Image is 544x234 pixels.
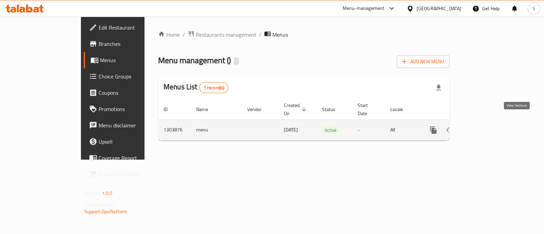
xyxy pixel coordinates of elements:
[358,101,377,118] span: Start Date
[385,120,420,140] td: All
[84,166,172,182] a: Grocery Checklist
[84,150,172,166] a: Coverage Report
[442,122,458,138] button: Change Status
[284,101,308,118] span: Created On
[430,79,447,96] div: Export file
[196,31,256,39] span: Restaurants management
[99,23,166,32] span: Edit Restaurant
[84,19,172,36] a: Edit Restaurant
[272,31,288,39] span: Menus
[158,53,231,68] span: Menu management ( )
[322,105,344,113] span: Status
[402,57,444,66] span: Add New Menu
[183,31,185,39] li: /
[532,5,535,12] span: S
[322,126,339,134] span: Active
[352,120,385,140] td: -
[158,30,449,39] nav: breadcrumb
[99,138,166,146] span: Upsell
[390,105,412,113] span: Locale
[99,72,166,80] span: Choice Groups
[99,105,166,113] span: Promotions
[164,82,228,93] h2: Menus List
[343,4,385,13] div: Menu-management
[158,99,496,141] table: enhanced table
[164,105,176,113] span: ID
[200,85,228,91] span: 1 record(s)
[199,82,229,93] div: Total records count
[84,189,101,198] span: Version:
[259,31,261,39] li: /
[100,56,166,64] span: Menus
[196,105,217,113] span: Name
[191,120,242,140] td: menu
[84,85,172,101] a: Coupons
[84,101,172,117] a: Promotions
[84,207,128,216] a: Support.OpsPlatform
[99,121,166,129] span: Menu disclaimer
[84,117,172,133] a: Menu disclaimer
[425,122,442,138] button: more
[84,52,172,68] a: Menus
[84,200,116,209] span: Get support on:
[417,5,461,12] div: [GEOGRAPHIC_DATA]
[84,68,172,85] a: Choice Groups
[397,55,449,68] button: Add New Menu
[420,99,496,120] th: Actions
[99,40,166,48] span: Branches
[158,120,191,140] td: 1303876
[84,133,172,150] a: Upsell
[99,89,166,97] span: Coupons
[188,30,256,39] a: Restaurants management
[99,154,166,162] span: Coverage Report
[247,105,270,113] span: Vendor
[284,125,298,134] span: [DATE]
[102,189,113,198] span: 1.0.0
[84,36,172,52] a: Branches
[99,170,166,178] span: Grocery Checklist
